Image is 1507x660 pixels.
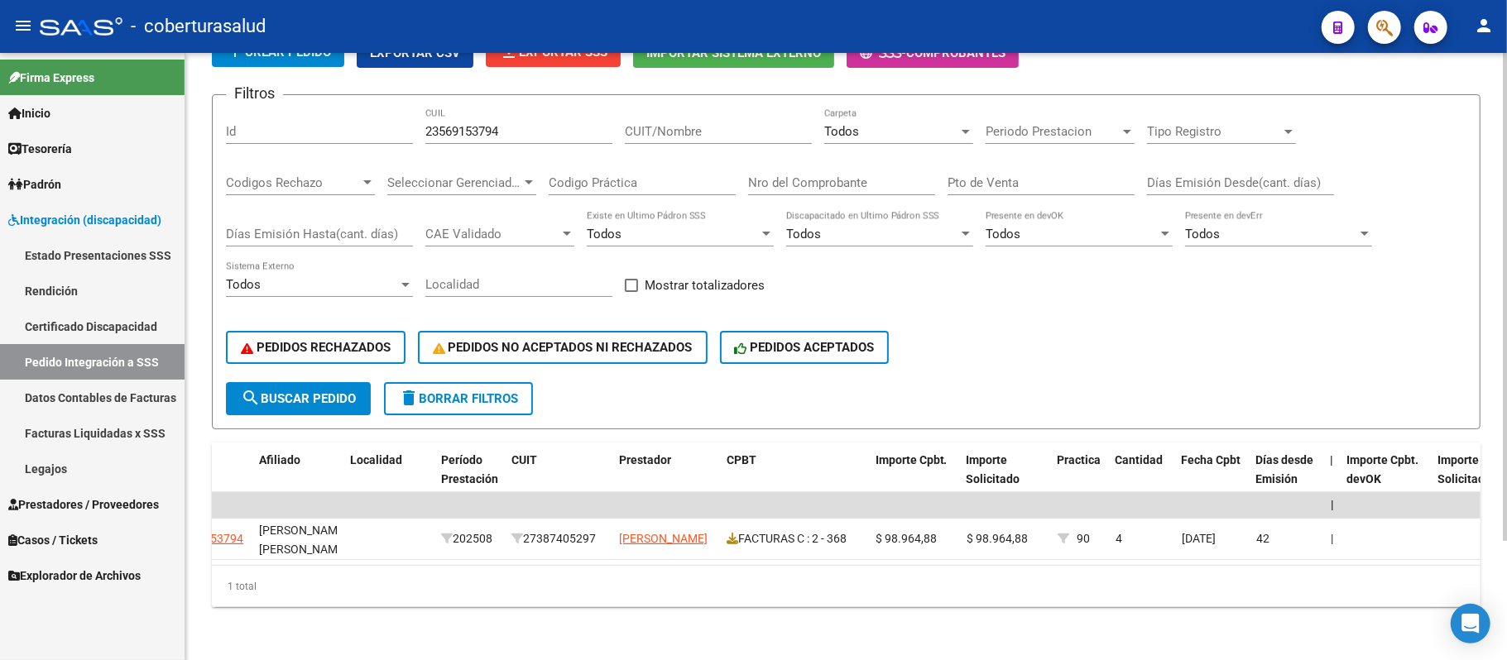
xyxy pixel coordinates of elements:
span: Todos [226,277,261,292]
h3: Filtros [226,82,283,105]
span: $ 98.964,88 [967,532,1028,545]
span: [PERSON_NAME] [619,532,708,545]
span: | [1331,498,1334,511]
div: 27387405297 [511,529,606,548]
span: Tesorería [8,140,72,158]
span: Fecha Cpbt [1182,453,1241,466]
span: Seleccionar Gerenciador [387,175,521,190]
span: Exportar CSV [370,45,460,60]
datatable-header-cell: Practica [1051,442,1109,515]
span: Todos [986,227,1020,242]
span: CUIT [511,453,537,466]
span: CPBT [727,453,756,466]
button: PEDIDOS RECHAZADOS [226,331,406,364]
datatable-header-cell: | [1324,442,1341,515]
datatable-header-cell: Prestador [612,442,720,515]
span: Practica [1058,453,1101,466]
span: Casos / Tickets [8,531,98,549]
span: Importe Solicitado [967,453,1020,485]
span: Todos [824,124,859,139]
button: PEDIDOS ACEPTADOS [720,331,890,364]
span: Período Prestación [441,453,498,485]
mat-icon: delete [399,388,419,408]
span: Borrar Filtros [399,391,518,406]
span: Comprobantes [906,45,1005,60]
mat-icon: person [1474,16,1494,36]
span: Prestadores / Proveedores [8,495,159,514]
span: Prestador [619,453,671,466]
datatable-header-cell: Afiliado [252,442,343,515]
span: Importe Cpbt. [876,453,948,466]
datatable-header-cell: Fecha Cpbt [1175,442,1250,515]
button: Buscar Pedido [226,382,371,415]
span: CAE Validado [425,227,559,242]
datatable-header-cell: CUIT [505,442,612,515]
span: Exportar SSS [499,45,607,60]
span: 42 [1256,532,1269,545]
datatable-header-cell: Importe Cpbt. devOK [1341,442,1432,515]
datatable-header-cell: Importe Solicitado [960,442,1051,515]
span: Todos [786,227,821,242]
div: Open Intercom Messenger [1451,604,1490,643]
datatable-header-cell: Período Prestación [434,442,505,515]
span: Importe Cpbt. devOK [1347,453,1419,485]
span: - coberturasalud [131,8,266,45]
span: Mostrar totalizadores [645,275,765,295]
datatable-header-cell: CPBT [720,442,869,515]
div: FACTURAS C : 2 - 368 [727,529,862,548]
mat-icon: menu [13,16,33,36]
span: Días desde Emisión [1256,453,1314,485]
span: [PERSON_NAME] [PERSON_NAME] [259,524,348,556]
span: Crear Pedido [225,45,331,60]
span: Todos [1185,227,1220,242]
datatable-header-cell: Localidad [343,442,434,515]
span: Cantidad [1116,453,1164,466]
span: Importe Solicitado devOK [1438,453,1492,505]
span: Todos [587,227,622,242]
button: PEDIDOS NO ACEPTADOS NI RECHAZADOS [418,331,708,364]
span: | [1331,532,1333,545]
span: Buscar Pedido [241,391,356,406]
span: Periodo Prestacion [986,124,1120,139]
span: - [860,45,906,60]
span: 4 [1116,532,1122,545]
datatable-header-cell: Importe Cpbt. [869,442,960,515]
span: Localidad [350,453,402,466]
div: 202508 [441,529,498,548]
span: Tipo Registro [1147,124,1281,139]
datatable-header-cell: Cantidad [1109,442,1175,515]
span: 90 [1077,532,1090,545]
span: [DATE] [1182,532,1216,545]
span: PEDIDOS NO ACEPTADOS NI RECHAZADOS [433,340,693,355]
span: Padrón [8,175,61,194]
mat-icon: search [241,388,261,408]
button: Borrar Filtros [384,382,533,415]
span: Integración (discapacidad) [8,211,161,229]
datatable-header-cell: Días desde Emisión [1250,442,1324,515]
span: Explorador de Archivos [8,567,141,585]
span: Inicio [8,104,50,122]
span: Firma Express [8,69,94,87]
span: PEDIDOS RECHAZADOS [241,340,391,355]
div: 1 total [212,566,1481,607]
span: Importar Sistema Externo [646,45,821,60]
span: PEDIDOS ACEPTADOS [735,340,875,355]
span: | [1331,453,1334,466]
span: $ 98.964,88 [876,532,937,545]
span: Afiliado [259,453,300,466]
span: Codigos Rechazo [226,175,360,190]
